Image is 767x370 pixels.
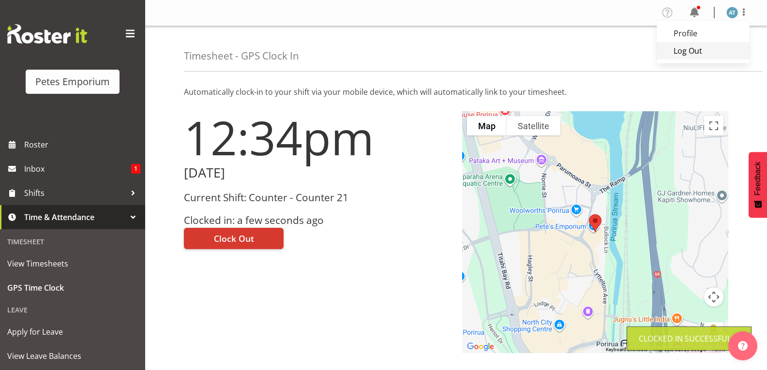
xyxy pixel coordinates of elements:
p: Automatically clock-in to your shift via your mobile device, which will automatically link to you... [184,86,728,98]
img: alex-micheal-taniwha5364.jpg [726,7,738,18]
span: GPS Time Clock [7,281,138,295]
h1: 12:34pm [184,111,451,163]
span: Clock Out [214,232,254,245]
div: Petes Emporium [35,74,110,89]
div: Timesheet [2,232,143,252]
h4: Timesheet - GPS Clock In [184,50,299,61]
a: Log Out [657,42,750,59]
a: Open this area in Google Maps (opens a new window) [465,340,496,353]
a: Apply for Leave [2,320,143,344]
a: View Timesheets [2,252,143,276]
span: Inbox [24,162,131,176]
a: View Leave Balances [2,344,143,368]
span: View Leave Balances [7,349,138,363]
a: GPS Time Clock [2,276,143,300]
div: Leave [2,300,143,320]
button: Clock Out [184,228,284,249]
button: Show street map [467,116,507,135]
h3: Current Shift: Counter - Counter 21 [184,192,451,203]
span: View Timesheets [7,256,138,271]
button: Show satellite imagery [507,116,560,135]
span: Roster [24,137,140,152]
span: 1 [131,164,140,174]
a: Profile [657,25,750,42]
button: Drag Pegman onto the map to open Street View [704,322,723,341]
h2: [DATE] [184,165,451,180]
span: Shifts [24,186,126,200]
button: Feedback - Show survey [749,152,767,218]
span: Apply for Leave [7,325,138,339]
button: Keyboard shortcuts [606,346,647,353]
span: Feedback [753,162,762,195]
div: Clocked in Successfully [639,333,739,344]
button: Map camera controls [704,287,723,307]
button: Toggle fullscreen view [704,116,723,135]
img: Google [465,340,496,353]
img: Rosterit website logo [7,24,87,44]
span: Time & Attendance [24,210,126,224]
img: help-xxl-2.png [738,341,748,351]
h3: Clocked in: a few seconds ago [184,215,451,226]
